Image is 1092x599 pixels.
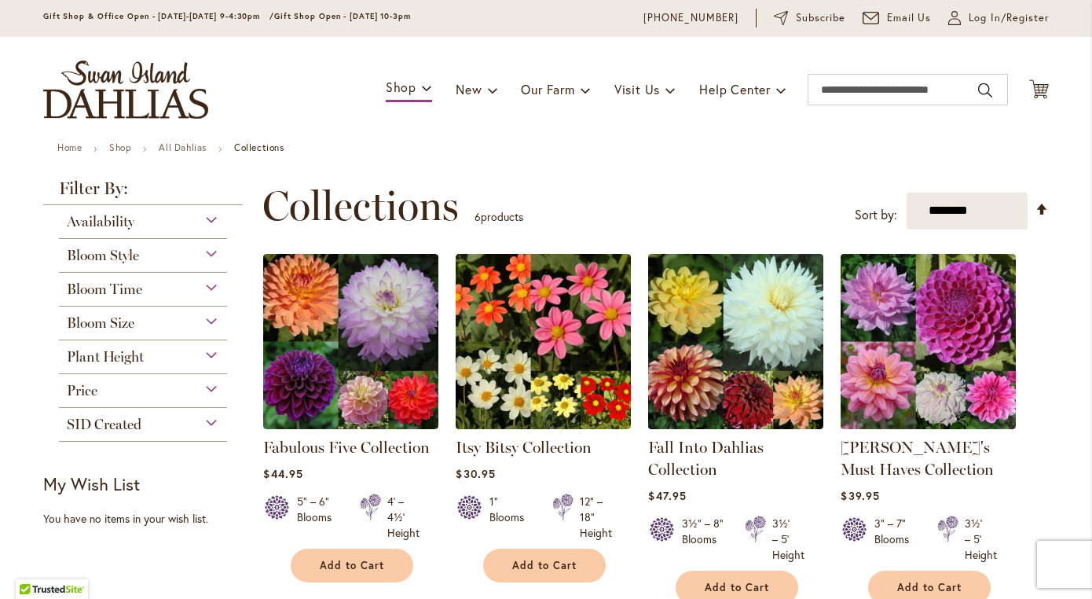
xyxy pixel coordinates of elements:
span: $47.95 [648,488,686,503]
span: Add to Cart [897,581,962,594]
strong: Collections [234,141,284,153]
span: Price [67,382,97,399]
span: $30.95 [456,466,495,481]
div: 4' – 4½' Height [387,494,420,541]
a: Fabulous Five Collection [263,417,438,432]
label: Sort by: [855,200,897,230]
a: Itsy Bitsy Collection [456,438,592,457]
a: All Dahlias [159,141,207,153]
img: Fabulous Five Collection [263,254,438,429]
span: $44.95 [263,466,302,481]
span: Email Us [887,10,932,26]
div: 3½" – 8" Blooms [682,516,726,563]
img: Fall Into Dahlias Collection [648,254,823,429]
a: Home [57,141,82,153]
span: Bloom Style [67,247,139,264]
span: New [456,81,482,97]
div: 3" – 7" Blooms [874,516,918,563]
a: Fabulous Five Collection [263,438,430,457]
a: [PHONE_NUMBER] [643,10,738,26]
div: 3½' – 5' Height [772,516,804,563]
span: Bloom Time [67,281,142,298]
span: Shop [386,79,416,95]
iframe: Launch Accessibility Center [12,543,56,587]
span: Plant Height [67,348,144,366]
a: Fall Into Dahlias Collection [648,417,823,432]
span: Subscribe [796,10,845,26]
span: Gift Shop Open - [DATE] 10-3pm [274,11,411,21]
span: Visit Us [614,81,660,97]
span: Collections [262,182,459,230]
span: Add to Cart [512,559,577,572]
a: Log In/Register [948,10,1049,26]
button: Add to Cart [483,549,606,582]
span: Add to Cart [320,559,384,572]
span: $39.95 [841,488,879,503]
span: Add to Cart [705,581,769,594]
img: Heather's Must Haves Collection [841,254,1016,429]
span: 6 [475,209,481,224]
span: Log In/Register [969,10,1049,26]
strong: Filter By: [43,180,243,205]
a: Email Us [863,10,932,26]
span: Bloom Size [67,314,134,332]
span: Availability [67,213,134,230]
a: Heather's Must Haves Collection [841,417,1016,432]
img: Itsy Bitsy Collection [456,254,631,429]
a: [PERSON_NAME]'s Must Haves Collection [841,438,994,479]
a: Subscribe [774,10,845,26]
strong: My Wish List [43,472,140,495]
span: SID Created [67,416,141,433]
a: Shop [109,141,131,153]
span: Gift Shop & Office Open - [DATE]-[DATE] 9-4:30pm / [43,11,274,21]
span: Our Farm [521,81,574,97]
p: products [475,204,523,230]
div: 5" – 6" Blooms [297,494,341,541]
a: store logo [43,61,208,119]
a: Itsy Bitsy Collection [456,417,631,432]
div: 3½' – 5' Height [965,516,997,563]
button: Add to Cart [291,549,413,582]
a: Fall Into Dahlias Collection [648,438,764,479]
div: 12" – 18" Height [580,494,612,541]
div: 1" Blooms [489,494,533,541]
div: You have no items in your wish list. [43,511,253,527]
span: Help Center [699,81,771,97]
